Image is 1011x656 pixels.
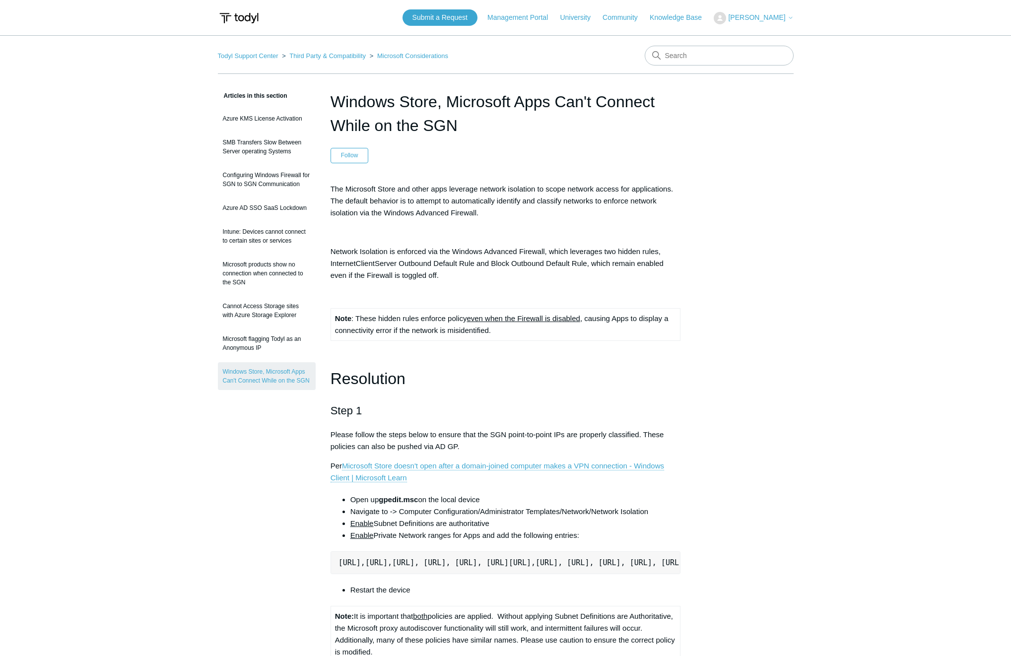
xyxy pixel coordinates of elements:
a: Third Party & Compatibility [289,52,366,60]
strong: Note [335,314,351,323]
span: [URL], [URL], [URL], [URL] [392,558,509,567]
span: Articles in this section [218,92,287,99]
a: Configuring Windows Firewall for SGN to SGN Communication [218,166,316,194]
li: Todyl Support Center [218,52,280,60]
input: Search [645,46,794,66]
button: [PERSON_NAME] [714,12,793,24]
span: [URL], [509,558,536,567]
a: Microsoft Considerations [377,52,448,60]
span: Subnet Definitions are authoritative [350,519,489,527]
span: Open up on the local device [350,495,480,504]
span: Enable [350,519,374,527]
a: Microsoft Store doesn't open after a domain-joined computer makes a VPN connection - Windows Clie... [331,461,664,482]
button: Follow Article [331,148,369,163]
span: Please follow the steps below to ensure that the SGN point-to-point IPs are properly classified. ... [331,430,664,451]
a: Management Portal [487,12,558,23]
span: [URL], [338,558,365,567]
a: Submit a Request [403,9,477,26]
span: both [413,612,427,620]
span: Private Network ranges for Apps and add the following entries: [350,531,579,539]
span: Enable [350,531,374,539]
strong: Note: [335,612,354,620]
span: Step 1 [331,404,362,417]
span: Navigate to -> Computer Configuration/Administrator Templates/Network/Network Isolation [350,507,648,516]
a: Windows Store, Microsoft Apps Can't Connect While on the SGN [218,362,316,390]
a: Azure KMS License Activation [218,109,316,128]
span: Restart the device [350,586,410,594]
a: Microsoft products show no connection when connected to the SGN [218,255,316,292]
span: Resolution [331,370,405,388]
a: Microsoft flagging Todyl as an Anonymous IP [218,329,316,357]
a: Todyl Support Center [218,52,278,60]
span: The Microsoft Store and other apps leverage network isolation to scope network access for applica... [331,185,673,217]
img: Todyl Support Center Help Center home page [218,9,260,27]
span: Network Isolation is enforced via the Windows Advanced Firewall, which leverages two hidden rules... [331,247,664,279]
a: Intune: Devices cannot connect to certain sites or services [218,222,316,250]
a: SMB Transfers Slow Between Server operating Systems [218,133,316,161]
li: Third Party & Compatibility [280,52,368,60]
a: Cannot Access Storage sites with Azure Storage Explorer [218,297,316,325]
a: Community [603,12,648,23]
span: even when the Firewall is disabled [467,314,580,323]
span: Per [331,461,664,482]
a: University [560,12,600,23]
span: [URL], [URL], [URL], [URL], [URL], [URL], [URL], [URL] [536,558,778,567]
li: Microsoft Considerations [368,52,448,60]
a: Azure AD SSO SaaS Lockdown [218,198,316,217]
h1: Windows Store, Microsoft Apps Can't Connect While on the SGN [331,90,681,137]
span: [PERSON_NAME] [728,13,785,21]
a: Knowledge Base [650,12,712,23]
strong: gpedit.msc [379,495,418,504]
span: : These hidden rules enforce policy , causing Apps to display a connectivity error if the network... [335,314,669,334]
span: [URL], [365,558,392,567]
